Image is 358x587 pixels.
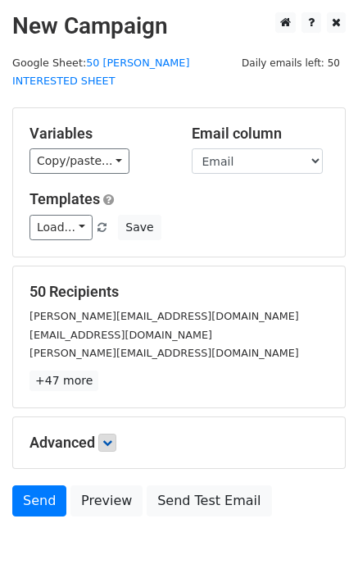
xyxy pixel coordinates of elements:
small: [PERSON_NAME][EMAIL_ADDRESS][DOMAIN_NAME] [29,310,299,322]
a: Preview [70,485,143,516]
small: Google Sheet: [12,57,189,88]
iframe: Chat Widget [276,508,358,587]
a: Load... [29,215,93,240]
a: +47 more [29,371,98,391]
a: 50 [PERSON_NAME] INTERESTED SHEET [12,57,189,88]
h5: 50 Recipients [29,283,329,301]
a: Templates [29,190,100,207]
h5: Variables [29,125,167,143]
h5: Email column [192,125,329,143]
a: Copy/paste... [29,148,129,174]
span: Daily emails left: 50 [236,54,346,72]
h2: New Campaign [12,12,346,40]
a: Daily emails left: 50 [236,57,346,69]
a: Send [12,485,66,516]
small: [PERSON_NAME][EMAIL_ADDRESS][DOMAIN_NAME] [29,347,299,359]
button: Save [118,215,161,240]
h5: Advanced [29,434,329,452]
a: Send Test Email [147,485,271,516]
small: [EMAIL_ADDRESS][DOMAIN_NAME] [29,329,212,341]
